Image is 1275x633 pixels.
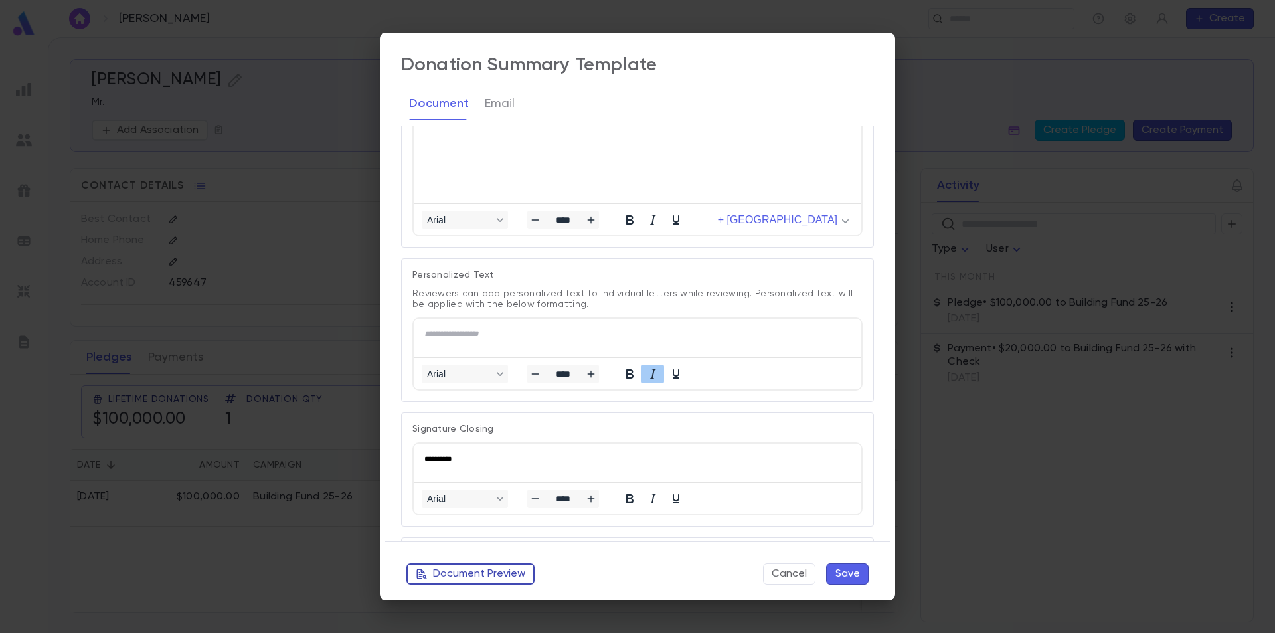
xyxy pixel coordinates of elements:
body: Rich Text Area. Press ALT-0 for help. [11,11,437,20]
button: Underline [665,365,687,383]
button: Decrease font size [527,490,543,508]
button: Cancel [763,563,815,585]
button: Italic [641,490,664,508]
span: + [GEOGRAPHIC_DATA] [718,214,837,226]
span: Arial [427,215,492,225]
button: Underline [665,211,687,229]
button: Email [485,87,515,120]
div: Donation Summary Template [401,54,657,76]
button: Italic [641,365,664,383]
body: Rich Text Area. Press ALT-0 for help. [11,11,437,15]
iframe: Rich Text Area [414,444,861,482]
iframe: Rich Text Area [414,319,861,357]
p: Personalized Text [412,270,863,280]
button: Bold [618,211,641,229]
button: Document Preview [406,563,535,585]
button: Save [826,563,869,585]
p: Signature Closing [412,424,863,434]
button: Fonts Arial [422,365,508,383]
button: Increase font size [583,490,599,508]
button: Fonts Arial [422,211,508,229]
button: Bold [618,365,641,383]
iframe: Rich Text Area [414,72,861,203]
button: Increase font size [583,211,599,229]
p: Reviewers can add personalized text to individual letters while reviewing. Personalized text will... [412,280,863,310]
button: Underline [665,490,687,508]
button: Bold [618,490,641,508]
span: Arial [427,369,492,379]
button: Decrease font size [527,211,543,229]
button: Increase font size [583,365,599,383]
button: Fonts Arial [422,490,508,508]
button: Italic [641,211,664,229]
button: + [GEOGRAPHIC_DATA] [713,211,853,229]
span: Arial [427,494,492,504]
button: Document [409,87,469,120]
button: Decrease font size [527,365,543,383]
